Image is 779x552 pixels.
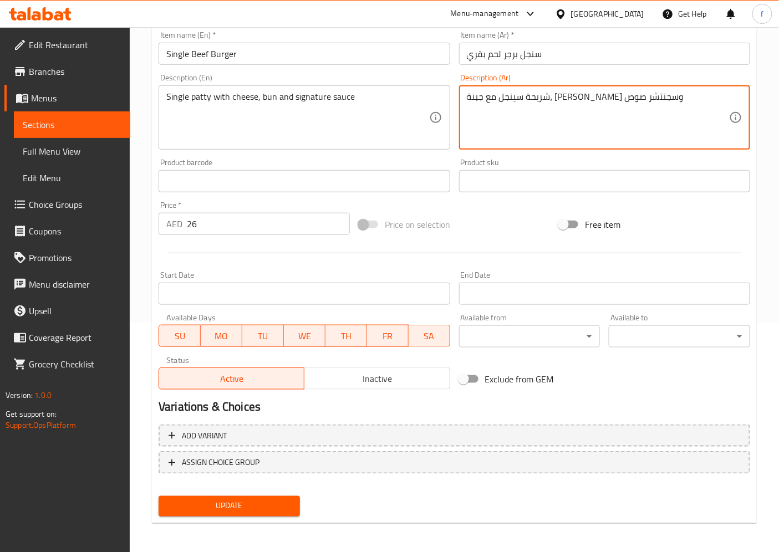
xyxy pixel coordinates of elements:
span: MO [205,328,238,344]
span: Sections [23,118,121,131]
button: TH [325,325,367,347]
div: Menu-management [451,7,519,21]
span: ASSIGN CHOICE GROUP [182,456,259,469]
div: [GEOGRAPHIC_DATA] [571,8,644,20]
span: Full Menu View [23,145,121,158]
a: Full Menu View [14,138,130,165]
span: Upsell [29,304,121,318]
button: Inactive [304,367,450,390]
a: Choice Groups [4,191,130,218]
input: Please enter price [187,213,350,235]
button: SA [409,325,450,347]
span: Menu disclaimer [29,278,121,291]
span: Inactive [309,371,445,387]
span: Choice Groups [29,198,121,211]
span: Edit Restaurant [29,38,121,52]
span: TU [247,328,279,344]
button: SU [159,325,201,347]
span: Grocery Checklist [29,357,121,371]
span: Exclude from GEM [485,372,554,386]
span: SA [413,328,446,344]
button: TU [242,325,284,347]
span: Add variant [182,429,227,443]
span: Branches [29,65,121,78]
span: Coverage Report [29,331,121,344]
span: WE [288,328,321,344]
span: Update [167,499,291,513]
a: Coverage Report [4,324,130,351]
button: ASSIGN CHOICE GROUP [159,451,750,474]
span: Get support on: [6,407,57,421]
span: Promotions [29,251,121,264]
a: Promotions [4,244,130,271]
button: Update [159,496,300,517]
input: Enter name En [159,43,450,65]
button: FR [367,325,409,347]
span: 1.0.0 [34,388,52,402]
button: WE [284,325,325,347]
span: Free item [585,218,620,231]
a: Branches [4,58,130,85]
a: Upsell [4,298,130,324]
h2: Variations & Choices [159,398,750,415]
span: FR [371,328,404,344]
span: Menus [31,91,121,105]
a: Support.OpsPlatform [6,418,76,432]
button: Add variant [159,425,750,447]
span: SU [164,328,196,344]
textarea: شريحة سينجل مع جبنة، [PERSON_NAME] وسجنتشر صوص [467,91,729,144]
p: AED [166,217,182,231]
span: Coupons [29,224,121,238]
input: Enter name Ar [459,43,750,65]
span: f [761,8,763,20]
span: TH [330,328,363,344]
span: Edit Menu [23,171,121,185]
textarea: Single patty with cheese, bun and signature sauce [166,91,429,144]
div: ​ [459,325,600,347]
span: Version: [6,388,33,402]
a: Menus [4,85,130,111]
a: Sections [14,111,130,138]
a: Edit Restaurant [4,32,130,58]
input: Please enter product sku [459,170,750,192]
a: Coupons [4,218,130,244]
input: Please enter product barcode [159,170,450,192]
div: ​ [609,325,750,347]
span: Price on selection [385,218,450,231]
button: MO [201,325,242,347]
button: Active [159,367,304,390]
a: Edit Menu [14,165,130,191]
a: Grocery Checklist [4,351,130,377]
span: Active [164,371,300,387]
a: Menu disclaimer [4,271,130,298]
